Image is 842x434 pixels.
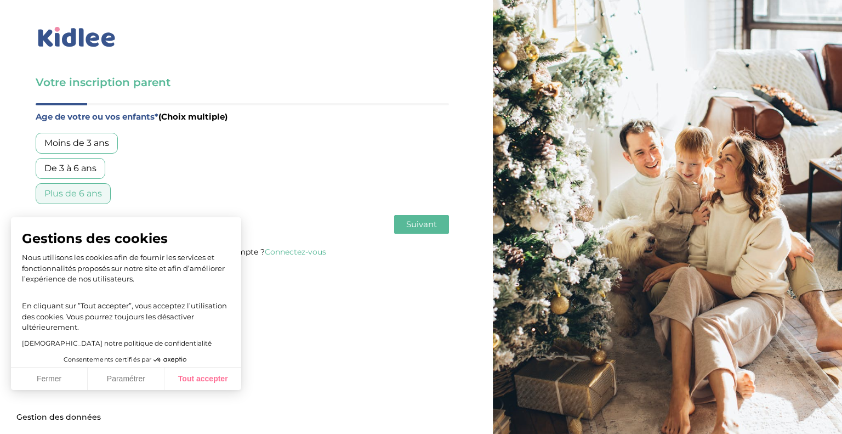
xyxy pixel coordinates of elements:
span: (Choix multiple) [158,111,227,122]
button: Tout accepter [164,368,241,391]
button: Paramétrer [88,368,164,391]
span: Gestions des cookies [22,230,230,247]
img: logo_kidlee_bleu [36,25,118,50]
div: De 3 à 6 ans [36,158,105,179]
span: Consentements certifiés par [64,357,151,363]
h3: Votre inscription parent [36,75,449,90]
div: Moins de 3 ans [36,133,118,154]
p: Nous utilisons les cookies afin de fournir les services et fonctionnalités proposés sur notre sit... [22,252,230,285]
label: Age de votre ou vos enfants* [36,110,449,124]
svg: Axeptio [153,343,186,376]
div: Plus de 6 ans [36,183,111,204]
p: En cliquant sur ”Tout accepter”, vous acceptez l’utilisation des cookies. Vous pourrez toujours l... [22,290,230,333]
a: Connectez-vous [265,247,326,257]
button: Suivant [394,215,449,234]
a: [DEMOGRAPHIC_DATA] notre politique de confidentialité [22,339,212,347]
p: Vous avez déjà un compte ? [36,245,449,259]
button: Fermer [11,368,88,391]
span: Gestion des données [16,413,101,422]
button: Fermer le widget sans consentement [10,406,107,429]
button: Précédent [36,215,87,234]
span: Suivant [406,219,437,229]
button: Consentements certifiés par [58,353,194,367]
